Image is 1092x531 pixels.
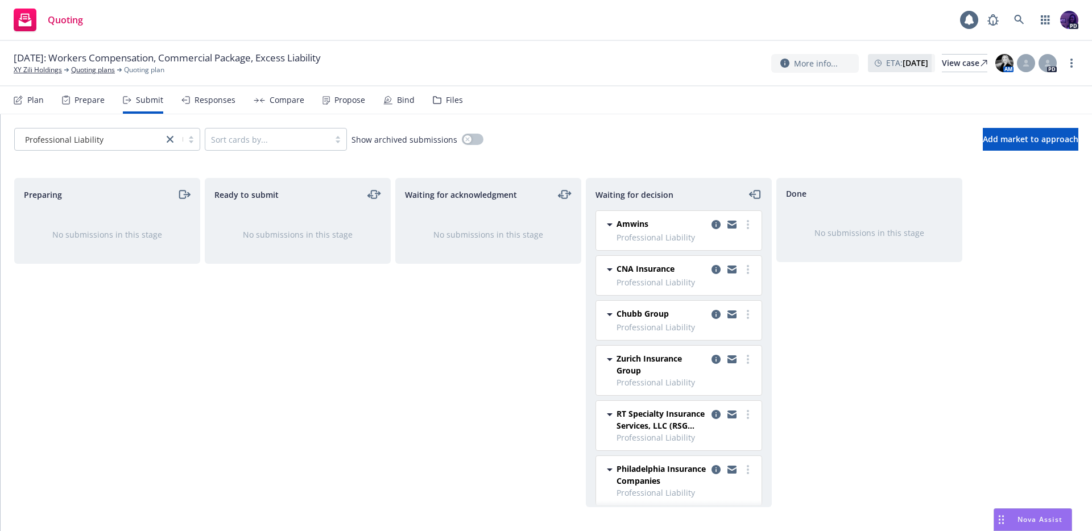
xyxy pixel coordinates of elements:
[617,308,669,320] span: Chubb Group
[1065,56,1078,70] a: more
[163,132,177,146] a: close
[617,231,755,243] span: Professional Liability
[595,189,673,201] span: Waiting for decision
[24,189,62,201] span: Preparing
[1008,9,1031,31] a: Search
[795,227,944,239] div: No submissions in this stage
[725,263,739,276] a: copy logging email
[33,229,181,240] div: No submissions in this stage
[741,408,755,421] a: more
[709,408,723,421] a: copy logging email
[270,96,304,105] div: Compare
[741,308,755,321] a: more
[771,54,859,73] button: More info...
[709,263,723,276] a: copy logging email
[9,4,88,36] a: Quoting
[617,487,755,499] span: Professional Liability
[414,229,562,240] div: No submissions in this stage
[367,188,381,201] a: moveLeftRight
[725,352,739,366] a: copy logging email
[177,188,191,201] a: moveRight
[741,352,755,366] a: more
[27,96,44,105] div: Plan
[617,432,755,443] span: Professional Liability
[794,57,838,69] span: More info...
[617,352,707,376] span: Zurich Insurance Group
[617,263,675,275] span: CNA Insurance
[617,218,648,230] span: Amwins
[124,65,164,75] span: Quoting plan
[994,509,1008,530] div: Drag to move
[725,408,739,421] a: copy logging email
[725,463,739,476] a: copy logging email
[75,96,105,105] div: Prepare
[1017,515,1062,524] span: Nova Assist
[709,352,723,366] a: copy logging email
[617,463,707,487] span: Philadelphia Insurance Companies
[617,408,707,432] span: RT Specialty Insurance Services, LLC (RSG Specialty, LLC)
[1060,11,1078,29] img: photo
[886,57,928,69] span: ETA :
[224,229,372,240] div: No submissions in this stage
[983,134,1078,144] span: Add market to approach
[942,54,987,72] a: View case
[709,218,723,231] a: copy logging email
[942,55,987,72] div: View case
[748,188,762,201] a: moveLeft
[709,463,723,476] a: copy logging email
[786,188,806,200] span: Done
[725,218,739,231] a: copy logging email
[71,65,115,75] a: Quoting plans
[617,376,755,388] span: Professional Liability
[741,463,755,476] a: more
[741,263,755,276] a: more
[1034,9,1057,31] a: Switch app
[617,276,755,288] span: Professional Liability
[25,134,104,146] span: Professional Liability
[558,188,572,201] a: moveLeftRight
[446,96,463,105] div: Files
[334,96,365,105] div: Propose
[741,218,755,231] a: more
[405,189,517,201] span: Waiting for acknowledgment
[982,9,1004,31] a: Report a Bug
[397,96,415,105] div: Bind
[20,134,158,146] span: Professional Liability
[994,508,1072,531] button: Nova Assist
[351,134,457,146] span: Show archived submissions
[136,96,163,105] div: Submit
[903,57,928,68] strong: [DATE]
[995,54,1014,72] img: photo
[725,308,739,321] a: copy logging email
[48,15,83,24] span: Quoting
[14,65,62,75] a: XY Zili Holdings
[709,308,723,321] a: copy logging email
[14,51,321,65] span: [DATE]: Workers Compensation, Commercial Package, Excess Liability
[214,189,279,201] span: Ready to submit
[983,128,1078,151] button: Add market to approach
[617,321,755,333] span: Professional Liability
[195,96,235,105] div: Responses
